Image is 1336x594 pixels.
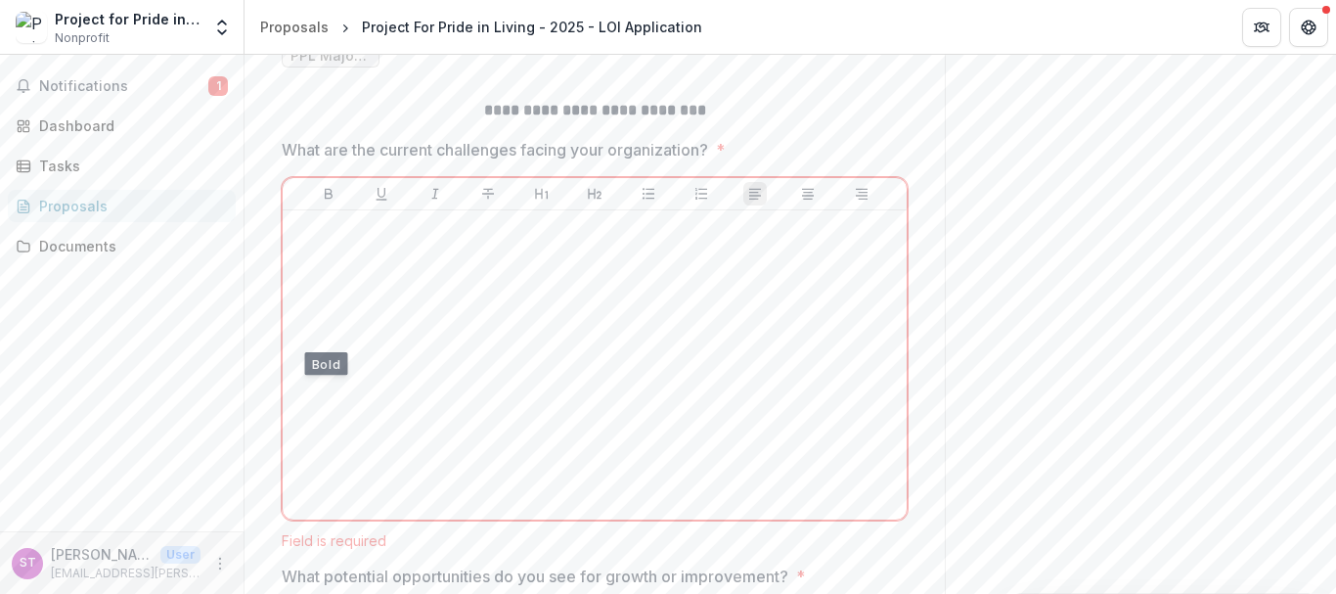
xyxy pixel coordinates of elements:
[530,182,554,206] button: Heading 1
[637,182,660,206] button: Bullet List
[476,182,500,206] button: Strike
[362,17,702,37] div: Project For Pride in Living - 2025 - LOI Application
[8,230,236,262] a: Documents
[1242,8,1281,47] button: Partners
[252,13,336,41] a: Proposals
[8,70,236,102] button: Notifications1
[208,8,236,47] button: Open entity switcher
[55,9,200,29] div: Project for Pride in Living, Inc.
[850,182,873,206] button: Align Right
[690,182,713,206] button: Ordered List
[282,138,708,161] p: What are the current challenges facing your organization?
[51,544,153,565] p: [PERSON_NAME]
[583,182,606,206] button: Heading 2
[8,110,236,142] a: Dashboard
[160,546,200,564] p: User
[282,565,788,588] p: What potential opportunities do you see for growth or improvement?
[20,557,36,570] div: Suzy Troha
[39,196,220,216] div: Proposals
[39,78,208,95] span: Notifications
[423,182,447,206] button: Italicize
[8,150,236,182] a: Tasks
[290,48,371,65] span: PPL Major Donors and Funding Sources 2025.pdf
[55,29,110,47] span: Nonprofit
[1289,8,1328,47] button: Get Help
[208,76,228,96] span: 1
[39,115,220,136] div: Dashboard
[39,236,220,256] div: Documents
[370,182,393,206] button: Underline
[16,12,47,43] img: Project for Pride in Living, Inc.
[282,532,908,549] div: Field is required
[8,190,236,222] a: Proposals
[252,13,710,41] nav: breadcrumb
[743,182,767,206] button: Align Left
[317,182,340,206] button: Bold
[39,156,220,176] div: Tasks
[260,17,329,37] div: Proposals
[796,182,820,206] button: Align Center
[51,565,200,582] p: [EMAIL_ADDRESS][PERSON_NAME][DOMAIN_NAME]
[208,552,232,575] button: More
